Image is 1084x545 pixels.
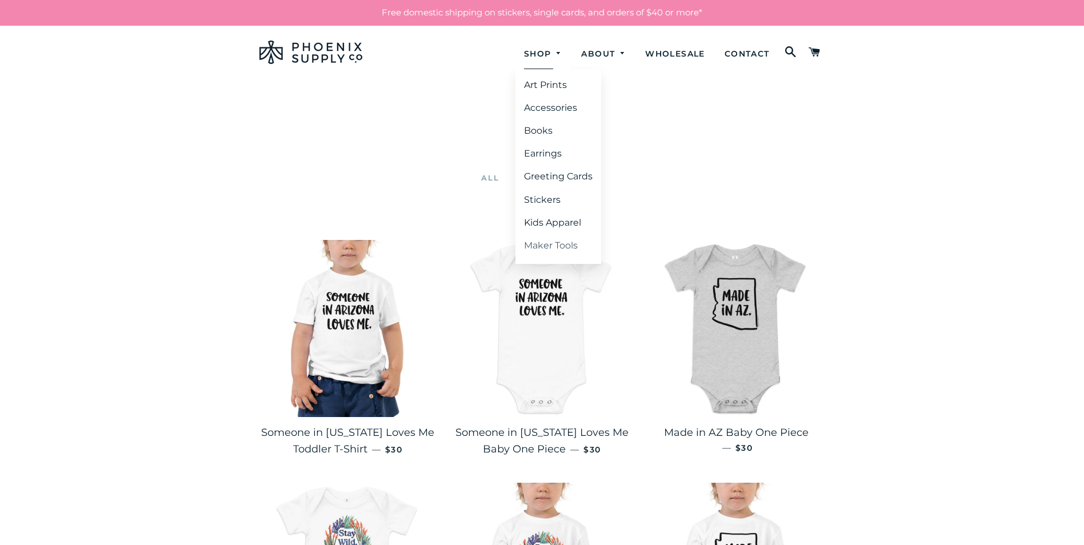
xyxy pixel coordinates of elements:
a: Maker Tools [515,235,601,256]
a: Someone in [US_STATE] Loves Me Baby One Piece — $30 [453,417,630,466]
a: Art Prints [515,75,601,95]
span: — [722,442,731,453]
a: Kids Apparel [515,213,601,233]
span: Someone in [US_STATE] Loves Me Toddler T-Shirt [261,426,434,456]
span: $30 [583,444,601,455]
span: $30 [385,444,402,455]
a: Stickers [515,190,601,210]
span: — [372,444,381,455]
span: — [570,444,579,455]
img: Made in AZ Baby One Piece [647,240,825,417]
a: About [573,39,634,69]
span: Someone in [US_STATE] Loves Me Baby One Piece [455,426,629,456]
a: Greeting Cards [515,166,601,187]
img: Phoenix Supply Co. [259,41,362,64]
a: Books [515,121,601,141]
a: Someone in [US_STATE] Loves Me Toddler T-Shirt — $30 [259,417,437,466]
a: Wholesale [637,39,714,69]
a: Shop [515,39,571,69]
h1: Apparel [259,125,825,147]
a: Contact [716,39,778,69]
a: Baby & Toddler [508,171,611,185]
a: All [473,171,508,185]
span: Made in AZ Baby One Piece [664,426,809,439]
img: Someone in Arizona Loves Me Toddler T-Shirt [259,240,437,417]
a: Accessories [515,98,601,118]
a: Made in AZ Baby One Piece — $30 [647,417,825,463]
span: $30 [735,443,753,453]
img: Someone in Arizona Loves Me Baby One Piece [453,240,630,417]
a: Earrings [515,143,601,164]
